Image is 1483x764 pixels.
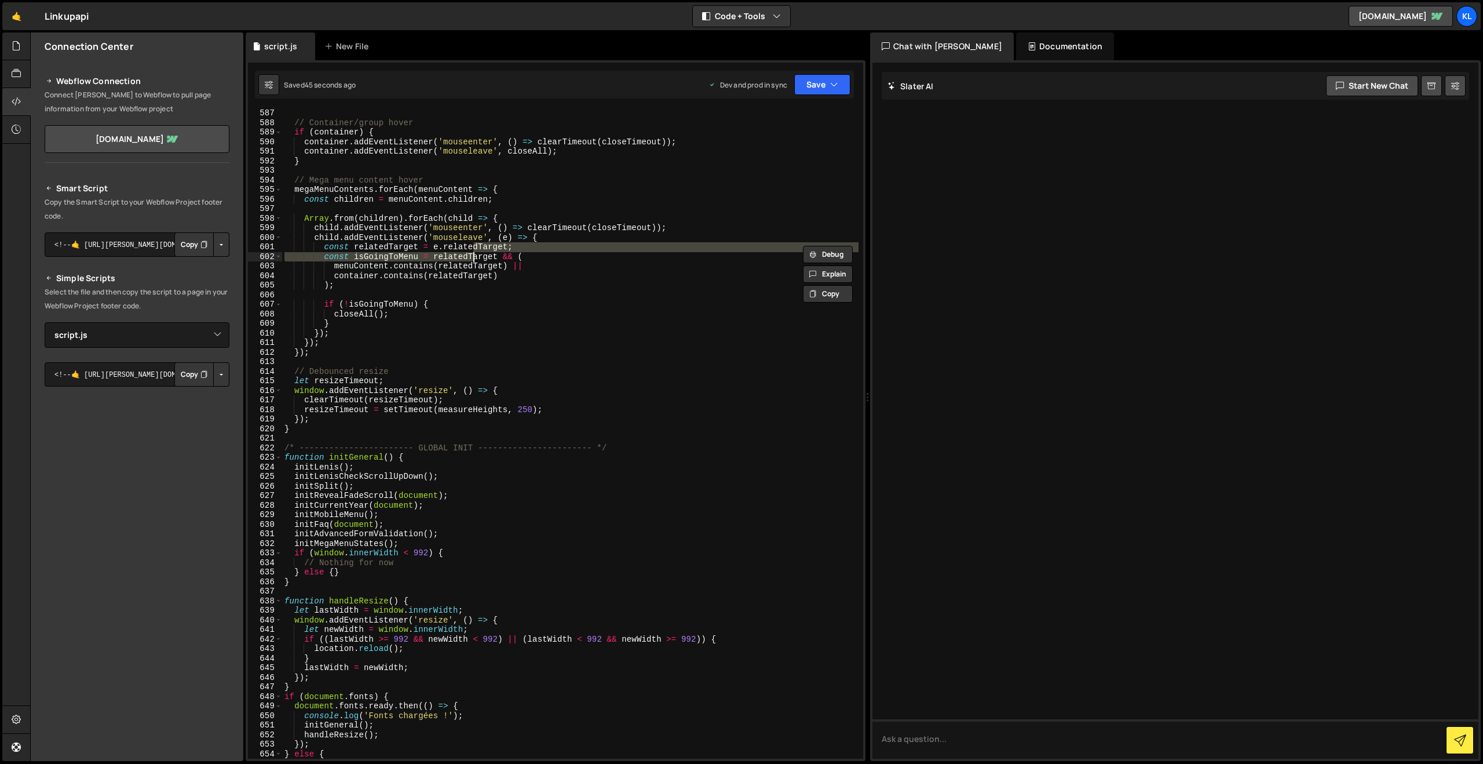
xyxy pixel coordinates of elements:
[45,195,229,223] p: Copy the Smart Script to your Webflow Project footer code.
[248,166,282,176] div: 593
[248,223,282,233] div: 599
[174,362,229,387] div: Button group with nested dropdown
[248,195,282,205] div: 596
[248,204,282,214] div: 597
[248,290,282,300] div: 606
[248,118,282,128] div: 588
[248,147,282,157] div: 591
[248,606,282,616] div: 639
[248,367,282,377] div: 614
[45,125,229,153] a: [DOMAIN_NAME]
[284,80,356,90] div: Saved
[248,329,282,339] div: 610
[1349,6,1453,27] a: [DOMAIN_NAME]
[803,265,853,283] button: Explain
[248,176,282,185] div: 594
[248,616,282,625] div: 640
[248,453,282,463] div: 623
[248,281,282,290] div: 605
[45,74,229,88] h2: Webflow Connection
[248,529,282,539] div: 631
[248,740,282,750] div: 653
[248,252,282,262] div: 602
[248,233,282,243] div: 600
[248,271,282,281] div: 604
[248,577,282,587] div: 636
[45,271,229,285] h2: Simple Scripts
[248,673,282,683] div: 646
[248,750,282,759] div: 654
[1456,6,1477,27] a: Kl
[248,567,282,577] div: 635
[1326,75,1418,96] button: Start new chat
[248,482,282,492] div: 626
[248,338,282,348] div: 611
[45,406,231,510] iframe: YouTube video player
[248,663,282,673] div: 645
[45,88,229,116] p: Connect [PERSON_NAME] to Webflow to pull page information from your Webflow project
[248,587,282,596] div: 637
[248,376,282,386] div: 615
[803,246,853,263] button: Debug
[45,362,229,387] textarea: <!--🤙 [URL][PERSON_NAME][DOMAIN_NAME]> <script>document.addEventListener("DOMContentLoaded", func...
[708,80,787,90] div: Dev and prod in sync
[248,558,282,568] div: 634
[45,40,133,53] h2: Connection Center
[887,81,934,92] h2: Slater AI
[248,635,282,645] div: 642
[248,424,282,434] div: 620
[248,357,282,367] div: 613
[45,518,231,622] iframe: YouTube video player
[248,137,282,147] div: 590
[248,414,282,424] div: 619
[248,692,282,702] div: 648
[248,214,282,224] div: 598
[248,348,282,358] div: 612
[248,711,282,721] div: 650
[248,472,282,482] div: 625
[305,80,356,90] div: 45 seconds ago
[248,721,282,730] div: 651
[2,2,31,30] a: 🤙
[248,310,282,319] div: 608
[248,510,282,520] div: 629
[248,405,282,415] div: 618
[870,32,1014,60] div: Chat with [PERSON_NAME]
[248,520,282,530] div: 630
[248,261,282,271] div: 603
[248,654,282,664] div: 644
[174,362,214,387] button: Copy
[248,443,282,453] div: 622
[693,6,790,27] button: Code + Tools
[248,701,282,711] div: 649
[794,74,850,95] button: Save
[248,491,282,501] div: 627
[45,9,89,23] div: Linkupapi
[248,319,282,329] div: 609
[248,463,282,472] div: 624
[45,181,229,195] h2: Smart Script
[248,242,282,252] div: 601
[248,300,282,310] div: 607
[174,232,229,257] div: Button group with nested dropdown
[45,232,229,257] textarea: <!--🤙 [URL][PERSON_NAME][DOMAIN_NAME]> <script>document.addEventListener("DOMContentLoaded", func...
[248,185,282,195] div: 595
[1016,32,1114,60] div: Documentation
[248,501,282,511] div: 628
[264,41,297,52] div: script.js
[248,548,282,558] div: 633
[248,682,282,692] div: 647
[248,644,282,654] div: 643
[248,596,282,606] div: 638
[248,157,282,166] div: 592
[803,285,853,303] button: Copy
[248,434,282,443] div: 621
[248,395,282,405] div: 617
[248,128,282,137] div: 589
[174,232,214,257] button: Copy
[248,730,282,740] div: 652
[248,625,282,635] div: 641
[45,285,229,313] p: Select the file and then copy the script to a page in your Webflow Project footer code.
[248,386,282,396] div: 616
